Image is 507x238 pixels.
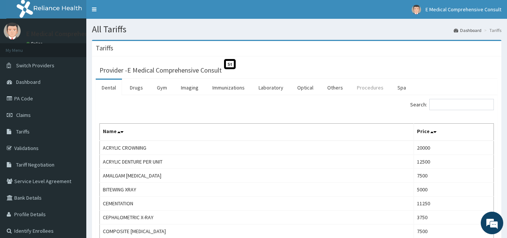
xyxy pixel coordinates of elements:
th: Name [100,124,414,141]
li: Tariffs [482,27,501,33]
h3: Tariffs [96,45,113,52]
a: Dental [96,80,122,96]
td: 5000 [414,183,494,197]
span: Switch Providers [16,62,54,69]
img: User Image [412,5,421,14]
h1: All Tariffs [92,24,501,34]
a: Others [321,80,349,96]
span: Tariff Negotiation [16,161,54,168]
a: Procedures [351,80,390,96]
td: 11250 [414,197,494,211]
a: Drugs [124,80,149,96]
img: User Image [4,23,21,39]
span: Tariffs [16,128,30,135]
a: Optical [291,80,319,96]
th: Price [414,124,494,141]
td: 3750 [414,211,494,224]
td: ACRYLIC DENTURE PER UNIT [100,155,414,169]
a: Imaging [175,80,205,96]
span: St [224,59,236,69]
td: 20000 [414,141,494,155]
td: CEPHALOMETRIC X-RAY [100,211,414,224]
a: Laboratory [253,80,289,96]
td: AMALGAM [MEDICAL_DATA] [100,169,414,183]
span: Dashboard [16,79,41,85]
h3: Provider - E Medical Comprehensive Consult [99,67,222,74]
a: Spa [391,80,412,96]
a: Immunizations [206,80,251,96]
td: CEMENTATION [100,197,414,211]
td: 12500 [414,155,494,169]
input: Search: [429,99,494,110]
a: Dashboard [454,27,481,33]
a: Online [26,41,44,46]
a: Gym [151,80,173,96]
p: E Medical Comprehensive Consult [26,30,124,37]
td: ACRYLIC CROWNING [100,141,414,155]
span: Claims [16,112,31,118]
td: 7500 [414,169,494,183]
td: BITEWING XRAY [100,183,414,197]
label: Search: [410,99,494,110]
span: E Medical Comprehensive Consult [426,6,501,13]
